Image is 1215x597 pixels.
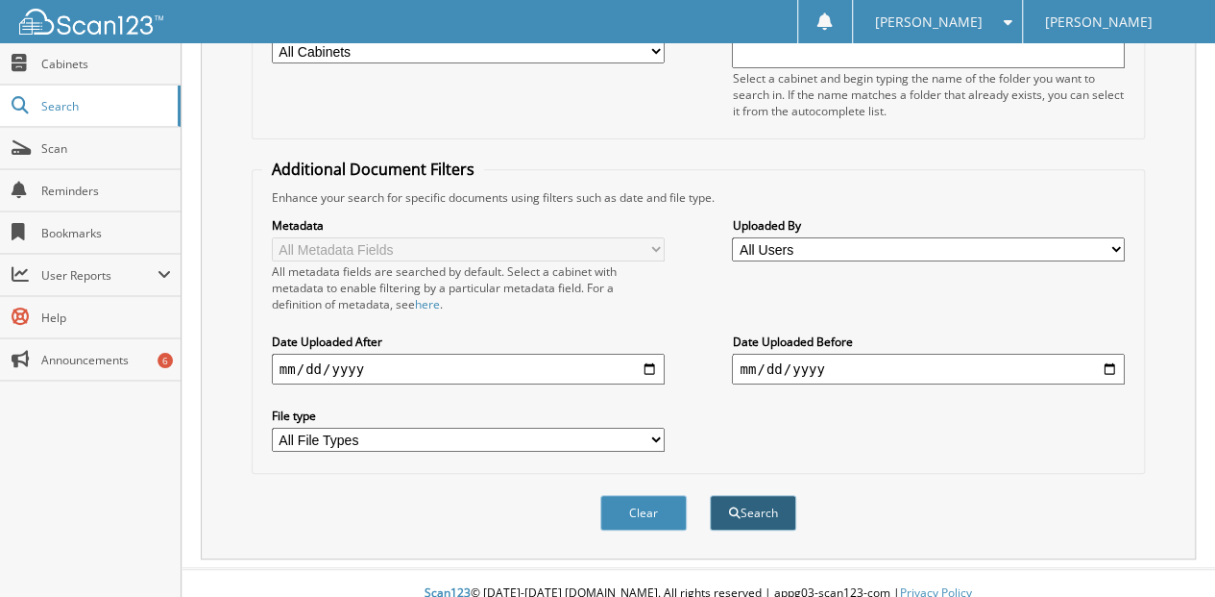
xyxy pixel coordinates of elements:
[41,140,171,157] span: Scan
[272,217,665,234] label: Metadata
[732,70,1125,119] div: Select a cabinet and begin typing the name of the folder you want to search in. If the name match...
[600,495,687,531] button: Clear
[272,334,665,350] label: Date Uploaded After
[272,263,665,312] div: All metadata fields are searched by default. Select a cabinet with metadata to enable filtering b...
[415,296,440,312] a: here
[19,9,163,35] img: scan123-logo-white.svg
[272,354,665,385] input: start
[1119,505,1215,597] iframe: Chat Widget
[732,217,1125,234] label: Uploaded By
[732,334,1125,350] label: Date Uploaded Before
[41,267,158,284] span: User Reports
[41,98,168,114] span: Search
[41,352,171,368] span: Announcements
[262,189,1134,206] div: Enhance your search for specific documents using filters such as date and file type.
[874,16,982,28] span: [PERSON_NAME]
[1045,16,1153,28] span: [PERSON_NAME]
[732,354,1125,385] input: end
[41,310,171,326] span: Help
[158,353,173,368] div: 6
[272,408,665,424] label: File type
[262,159,484,180] legend: Additional Document Filters
[41,225,171,241] span: Bookmarks
[710,495,796,531] button: Search
[41,183,171,199] span: Reminders
[41,56,171,72] span: Cabinets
